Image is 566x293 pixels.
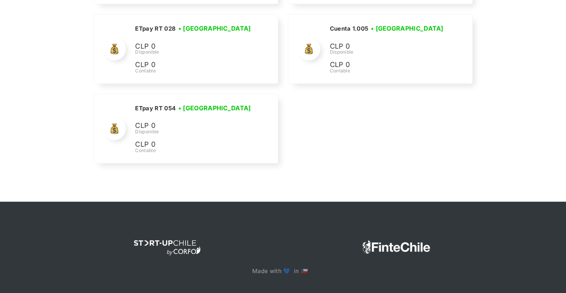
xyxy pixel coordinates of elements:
[135,59,250,70] p: CLP 0
[135,105,176,112] h2: ETpay RT 054
[178,24,251,33] h3: • [GEOGRAPHIC_DATA]
[329,49,446,56] div: Disponible
[135,120,250,131] p: CLP 0
[135,41,250,52] p: CLP 0
[329,59,444,70] p: CLP 0
[135,67,253,74] div: Contable
[329,41,444,52] p: CLP 0
[252,267,314,276] p: Made with 💙 in 🇨🇱
[329,67,446,74] div: Contable
[135,49,253,56] div: Disponible
[371,24,444,33] h3: • [GEOGRAPHIC_DATA]
[135,139,250,150] p: CLP 0
[135,128,253,135] div: Disponible
[135,147,253,154] div: Contable
[329,25,368,33] h2: Cuenta 1.005
[178,103,251,113] h3: • [GEOGRAPHIC_DATA]
[135,25,176,33] h2: ETpay RT 028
